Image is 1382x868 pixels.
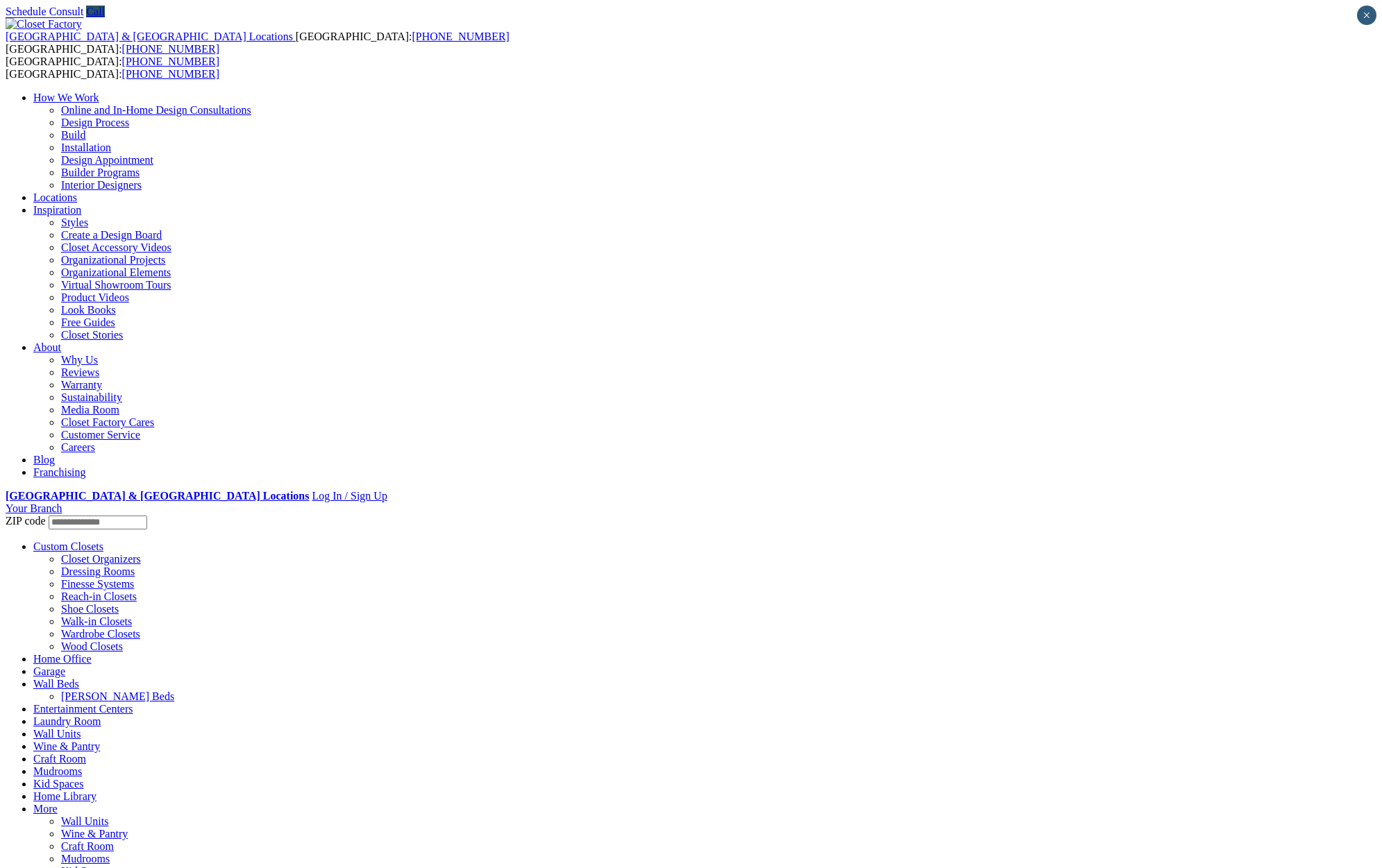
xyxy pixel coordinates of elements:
[61,590,137,602] a: Reach-in Closets
[33,466,86,478] a: Franchising
[33,341,61,353] a: About
[61,241,171,253] a: Closet Accessory Videos
[61,117,129,128] a: Design Process
[61,354,98,366] a: Why Us
[6,515,46,527] span: ZIP code
[61,416,154,428] a: Closet Factory Cares
[122,68,219,80] a: [PHONE_NUMBER]
[61,553,141,565] a: Closet Organizers
[33,703,133,715] a: Entertainment Centers
[61,154,153,166] a: Design Appointment
[61,179,142,191] a: Interior Designers
[6,18,82,31] img: Closet Factory
[61,429,140,441] a: Customer Service
[61,104,251,116] a: Online and In-Home Design Consultations
[61,603,119,615] a: Shoe Closets
[33,454,55,466] a: Blog
[61,815,108,827] a: Wall Units
[33,803,58,815] a: More menu text will display only on big screen
[412,31,509,42] a: [PHONE_NUMBER]
[33,740,100,752] a: Wine & Pantry
[6,6,83,17] a: Schedule Consult
[61,129,86,141] a: Build
[61,216,88,228] a: Styles
[61,853,110,865] a: Mudrooms
[33,728,81,740] a: Wall Units
[61,329,123,341] a: Closet Stories
[61,615,132,627] a: Walk-in Closets
[61,404,119,416] a: Media Room
[33,715,101,727] a: Laundry Room
[86,6,105,17] a: Call
[61,379,102,391] a: Warranty
[6,31,509,55] span: [GEOGRAPHIC_DATA]: [GEOGRAPHIC_DATA]:
[61,828,128,840] a: Wine & Pantry
[61,840,114,852] a: Craft Room
[61,640,123,652] a: Wood Closets
[49,516,147,529] input: Enter your Zip code
[312,490,387,502] a: Log In / Sign Up
[61,578,134,590] a: Finesse Systems
[33,665,65,677] a: Garage
[33,204,81,216] a: Inspiration
[33,790,96,802] a: Home Library
[61,142,111,153] a: Installation
[33,541,103,552] a: Custom Closets
[61,366,99,378] a: Reviews
[33,653,92,665] a: Home Office
[61,167,140,178] a: Builder Programs
[1357,6,1376,25] button: Close
[33,192,77,203] a: Locations
[122,56,219,67] a: [PHONE_NUMBER]
[61,565,135,577] a: Dressing Rooms
[33,778,83,790] a: Kid Spaces
[61,291,129,303] a: Product Videos
[33,678,79,690] a: Wall Beds
[6,56,219,80] span: [GEOGRAPHIC_DATA]: [GEOGRAPHIC_DATA]:
[61,391,122,403] a: Sustainability
[61,229,162,241] a: Create a Design Board
[6,490,309,502] a: [GEOGRAPHIC_DATA] & [GEOGRAPHIC_DATA] Locations
[122,43,219,55] a: [PHONE_NUMBER]
[61,279,171,291] a: Virtual Showroom Tours
[33,92,99,103] a: How We Work
[61,441,95,453] a: Careers
[61,304,116,316] a: Look Books
[6,502,62,514] a: Your Branch
[6,31,293,42] span: [GEOGRAPHIC_DATA] & [GEOGRAPHIC_DATA] Locations
[61,690,174,702] a: [PERSON_NAME] Beds
[61,628,140,640] a: Wardrobe Closets
[6,31,296,42] a: [GEOGRAPHIC_DATA] & [GEOGRAPHIC_DATA] Locations
[61,266,171,278] a: Organizational Elements
[33,765,82,777] a: Mudrooms
[61,316,115,328] a: Free Guides
[33,753,86,765] a: Craft Room
[61,254,165,266] a: Organizational Projects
